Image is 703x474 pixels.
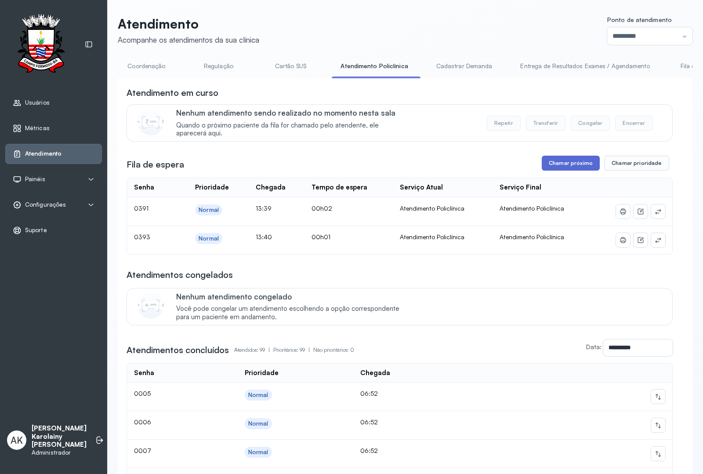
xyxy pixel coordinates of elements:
h3: Atendimentos concluídos [127,344,229,356]
a: Regulação [188,59,249,73]
span: Você pode congelar um atendimento escolhendo a opção correspondente para um paciente em andamento. [176,305,409,321]
a: Cartão SUS [260,59,321,73]
span: Configurações [25,201,66,208]
div: Acompanhe os atendimentos da sua clínica [118,35,259,44]
span: 00h02 [312,204,332,212]
button: Transferir [526,116,566,131]
span: 0391 [134,204,149,212]
button: Congelar [571,116,610,131]
span: 13:39 [256,204,272,212]
div: Normal [199,206,219,214]
div: Normal [248,448,268,456]
a: Entrega de Resultados Exames / Agendamento [511,59,658,73]
span: | [268,346,270,353]
div: Prioridade [195,183,229,192]
div: Normal [199,235,219,242]
label: Data: [586,343,602,350]
span: 06:52 [360,418,378,426]
p: Nenhum atendimento congelado [176,292,409,301]
div: Tempo de espera [312,183,367,192]
button: Repetir [487,116,521,131]
div: Atendimento Policlínica [400,233,486,241]
h3: Atendimentos congelados [127,269,233,281]
p: Atendimento [118,16,259,32]
span: Atendimento [25,150,62,157]
p: [PERSON_NAME] Karolainy [PERSON_NAME] [32,424,87,449]
div: Normal [248,420,268,427]
span: 0007 [134,447,151,454]
span: 06:52 [360,447,378,454]
div: Senha [134,369,154,377]
p: Nenhum atendimento sendo realizado no momento nesta sala [176,108,409,117]
span: 13:40 [256,233,272,241]
img: Imagem de CalloutCard [138,292,164,319]
span: Métricas [25,124,50,132]
div: Serviço Final [500,183,541,192]
span: 0006 [134,418,151,426]
p: Atendidos: 99 [234,344,273,356]
a: Métricas [13,124,94,133]
span: Painéis [25,175,45,183]
span: Usuários [25,99,50,106]
button: Chamar próximo [542,156,600,171]
span: AK [11,434,23,446]
span: Quando o próximo paciente da fila for chamado pelo atendente, ele aparecerá aqui. [176,121,409,138]
a: Coordenação [116,59,177,73]
h3: Fila de espera [127,158,184,171]
a: Atendimento [13,149,94,158]
button: Chamar prioridade [604,156,669,171]
span: Atendimento Policlínica [500,204,564,212]
span: Suporte [25,226,47,234]
span: 06:52 [360,390,378,397]
img: Imagem de CalloutCard [138,109,164,135]
span: Atendimento Policlínica [500,233,564,241]
div: Atendimento Policlínica [400,204,486,212]
span: 0393 [134,233,150,241]
p: Prioritários: 99 [273,344,313,356]
a: Usuários [13,98,94,107]
div: Chegada [256,183,286,192]
div: Serviço Atual [400,183,443,192]
img: Logotipo do estabelecimento [9,14,72,75]
a: Atendimento Policlínica [332,59,417,73]
span: Ponto de atendimento [607,16,672,23]
p: Não prioritários: 0 [313,344,354,356]
p: Administrador [32,449,87,456]
span: 0005 [134,390,151,397]
span: 00h01 [312,233,330,241]
a: Cadastrar Demanda [428,59,501,73]
div: Chegada [360,369,390,377]
div: Prioridade [245,369,279,377]
div: Normal [248,391,268,399]
h3: Atendimento em curso [127,87,218,99]
div: Senha [134,183,154,192]
button: Encerrar [615,116,652,131]
span: | [308,346,310,353]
